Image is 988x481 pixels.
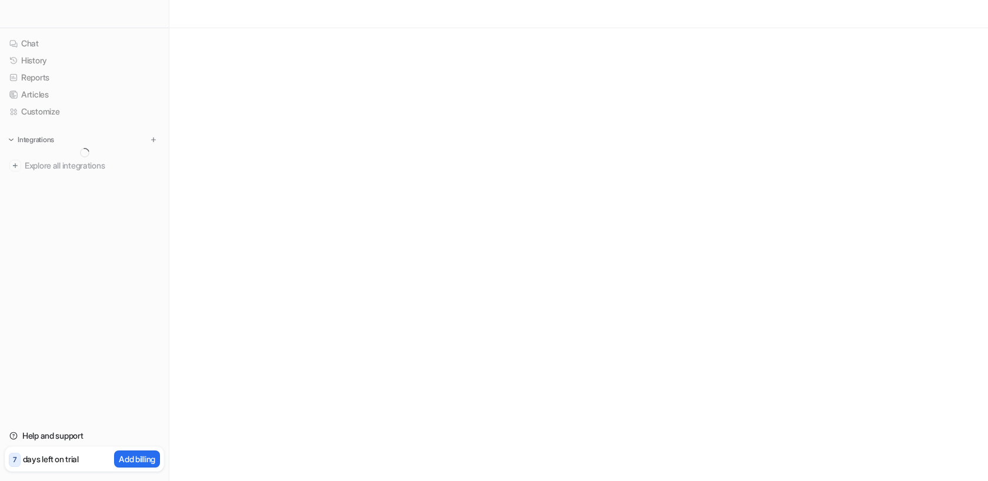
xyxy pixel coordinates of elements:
img: explore all integrations [9,160,21,171]
img: menu_add.svg [149,136,158,144]
button: Integrations [5,134,58,146]
p: days left on trial [23,453,79,465]
span: Explore all integrations [25,156,159,175]
a: Articles [5,86,164,103]
p: 7 [13,455,16,465]
a: History [5,52,164,69]
p: Integrations [18,135,54,144]
p: Add billing [119,453,155,465]
a: Help and support [5,428,164,444]
a: Explore all integrations [5,157,164,174]
button: Add billing [114,450,160,467]
a: Reports [5,69,164,86]
img: expand menu [7,136,15,144]
a: Chat [5,35,164,52]
a: Customize [5,103,164,120]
